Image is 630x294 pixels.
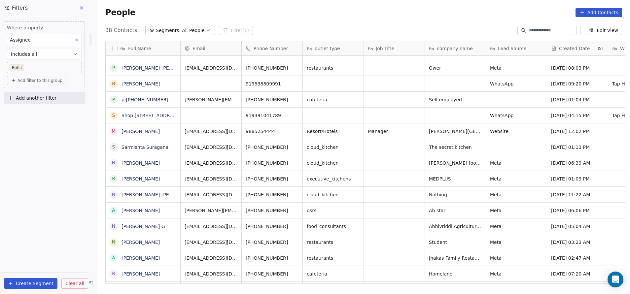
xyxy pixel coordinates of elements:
span: 919538809991 [246,81,298,87]
a: [PERSON_NAME] [122,240,160,245]
span: [EMAIL_ADDRESS][DOMAIN_NAME] [185,160,237,166]
a: Shop [STREET_ADDRESS], Beside [PERSON_NAME][GEOGRAPHIC_DATA], Bogulakunta, Hanuman Tekdi Abids [122,113,372,118]
span: [PERSON_NAME] food 🥝 [429,160,482,166]
span: [PHONE_NUMBER] [246,65,298,71]
span: Meta [490,176,543,182]
span: Job Title [376,45,394,52]
span: [DATE] 12:02 PM [551,128,604,135]
span: [EMAIL_ADDRESS][DOMAIN_NAME] [185,271,237,277]
span: WhatsApp [490,81,543,87]
button: Add Contacts [576,8,622,17]
a: [PERSON_NAME] [122,208,160,213]
span: [DATE] 04:15 PM [551,112,604,119]
div: N [112,223,115,230]
span: executive_kitchens [307,176,360,182]
div: Lead Source [486,41,547,55]
div: outlet type [303,41,364,55]
span: cafeteria [307,271,360,277]
span: People [105,8,135,17]
span: qsrs [307,207,360,214]
span: cloud_kitchen [307,191,360,198]
div: P [112,64,115,71]
a: [PERSON_NAME] [PERSON_NAME] [122,192,200,197]
span: The secret kitchen [429,144,482,150]
button: Edit View [585,26,622,35]
span: [DATE] 01:09 PM [551,176,604,182]
span: Meta [490,255,543,261]
span: Meta [490,223,543,230]
span: Manager [368,128,421,135]
a: Sarmishta Suragana [122,145,168,150]
a: [PERSON_NAME] [122,81,160,86]
span: Meta [490,191,543,198]
span: outlet type [315,45,340,52]
div: Phone Number [242,41,302,55]
span: Segments: [156,27,181,34]
span: [DATE] 06:39 AM [551,160,604,166]
div: S [112,112,115,119]
span: cloud_kitchen [307,160,360,166]
span: food_consultants [307,223,360,230]
div: R [112,175,115,182]
div: Job Title [364,41,425,55]
span: [EMAIL_ADDRESS][DOMAIN_NAME] [185,223,237,230]
div: A [112,207,115,214]
span: [PHONE_NUMBER] [246,223,298,230]
div: N [112,191,115,198]
span: IST [598,46,604,51]
span: Meta [490,239,543,245]
span: [DATE] 03:23 AM [551,239,604,245]
span: cafeteria [307,96,360,103]
button: Filter(1) [219,26,253,35]
span: restaurants [307,255,360,261]
span: [PHONE_NUMBER] [246,207,298,214]
span: Self-employed [429,96,482,103]
span: [PERSON_NAME][GEOGRAPHIC_DATA] [429,128,482,135]
div: Full Name [106,41,180,55]
a: [PERSON_NAME] [122,176,160,181]
div: Email [181,41,241,55]
div: N [112,159,115,166]
span: WhatsApp [490,112,543,119]
span: [PHONE_NUMBER] [246,144,298,150]
span: restaurants [307,65,360,71]
span: [PHONE_NUMBER] [246,176,298,182]
span: [PHONE_NUMBER] [246,160,298,166]
span: company name [437,45,473,52]
span: 38 Contacts [105,26,137,34]
div: R [112,270,115,277]
span: Lead Source [498,45,526,52]
span: Ab star [429,207,482,214]
a: [PERSON_NAME] [122,271,160,277]
div: A [112,254,115,261]
span: [DATE] 11:22 AM [551,191,604,198]
span: [PHONE_NUMBER] [246,96,298,103]
span: Student [429,239,482,245]
div: S [112,144,115,150]
span: restaurants [307,239,360,245]
span: Meta [490,65,543,71]
div: p [112,96,115,103]
span: [PHONE_NUMBER] [246,255,298,261]
span: Meta [490,207,543,214]
span: [DATE] 05:04 AM [551,223,604,230]
div: M [112,128,116,135]
span: All People [182,27,204,34]
span: Created Date [559,45,590,52]
span: [EMAIL_ADDRESS][DOMAIN_NAME] [185,176,237,182]
span: [DATE] 01:04 PM [551,96,604,103]
span: [DATE] 08:03 PM [551,65,604,71]
div: grid [106,56,181,284]
span: Full Name [128,45,151,52]
span: [EMAIL_ADDRESS][DOMAIN_NAME] [185,191,237,198]
span: Abhivriddi Agriculture and [PERSON_NAME] life sciences Pvt Ltd [429,223,482,230]
div: Open Intercom Messenger [608,272,623,287]
div: B [112,80,115,87]
span: 919391041789 [246,112,298,119]
span: [DATE] 07:20 AM [551,271,604,277]
span: Jhakas Family Restaurant [429,255,482,261]
span: Meta [490,271,543,277]
span: Ower [429,65,482,71]
span: [EMAIL_ADDRESS][DOMAIN_NAME] [185,65,237,71]
div: Created DateIST [547,41,608,55]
